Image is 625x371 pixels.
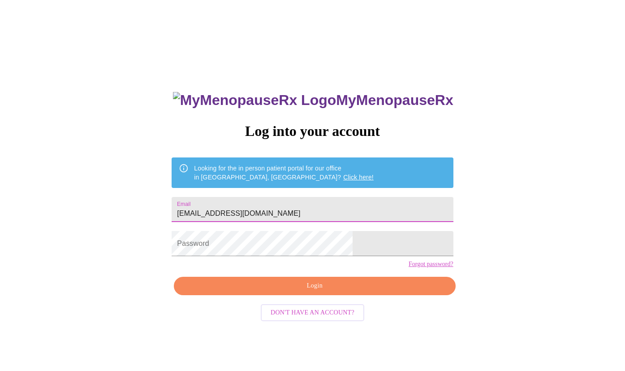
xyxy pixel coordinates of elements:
a: Click here! [343,174,374,181]
img: MyMenopauseRx Logo [173,92,336,109]
h3: MyMenopauseRx [173,92,453,109]
span: Don't have an account? [271,307,354,319]
span: Login [184,280,445,292]
h3: Log into your account [172,123,453,140]
div: Looking for the in person patient portal for our office in [GEOGRAPHIC_DATA], [GEOGRAPHIC_DATA]? [194,160,374,185]
button: Don't have an account? [261,304,364,322]
button: Login [174,277,455,295]
a: Don't have an account? [259,308,366,316]
a: Forgot password? [409,261,453,268]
